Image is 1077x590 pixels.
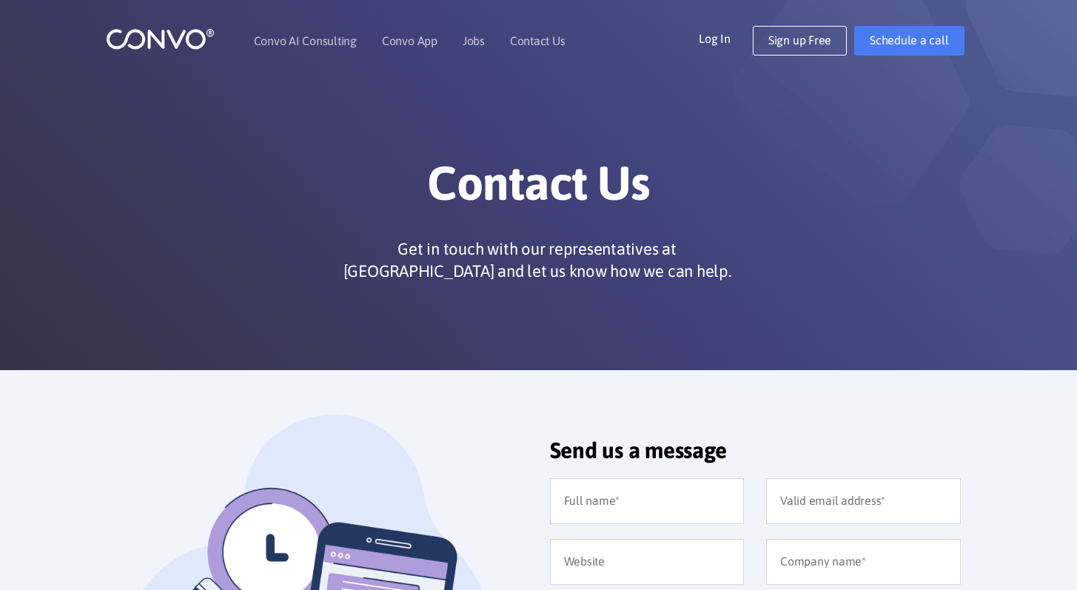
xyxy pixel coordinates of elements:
a: Convo App [382,35,437,47]
a: Sign up Free [753,26,847,56]
h2: Send us a message [550,437,961,475]
p: Get in touch with our representatives at [GEOGRAPHIC_DATA] and let us know how we can help. [338,238,737,282]
img: logo_1.png [106,27,215,50]
a: Schedule a call [854,26,964,56]
input: Company name* [766,539,961,585]
a: Log In [699,26,753,50]
input: Full name* [550,478,745,524]
input: Valid email address* [766,478,961,524]
input: Website [550,539,745,585]
a: Jobs [463,35,485,47]
a: Convo AI Consulting [254,35,357,47]
h1: Contact Us [128,155,950,223]
a: Contact Us [510,35,566,47]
